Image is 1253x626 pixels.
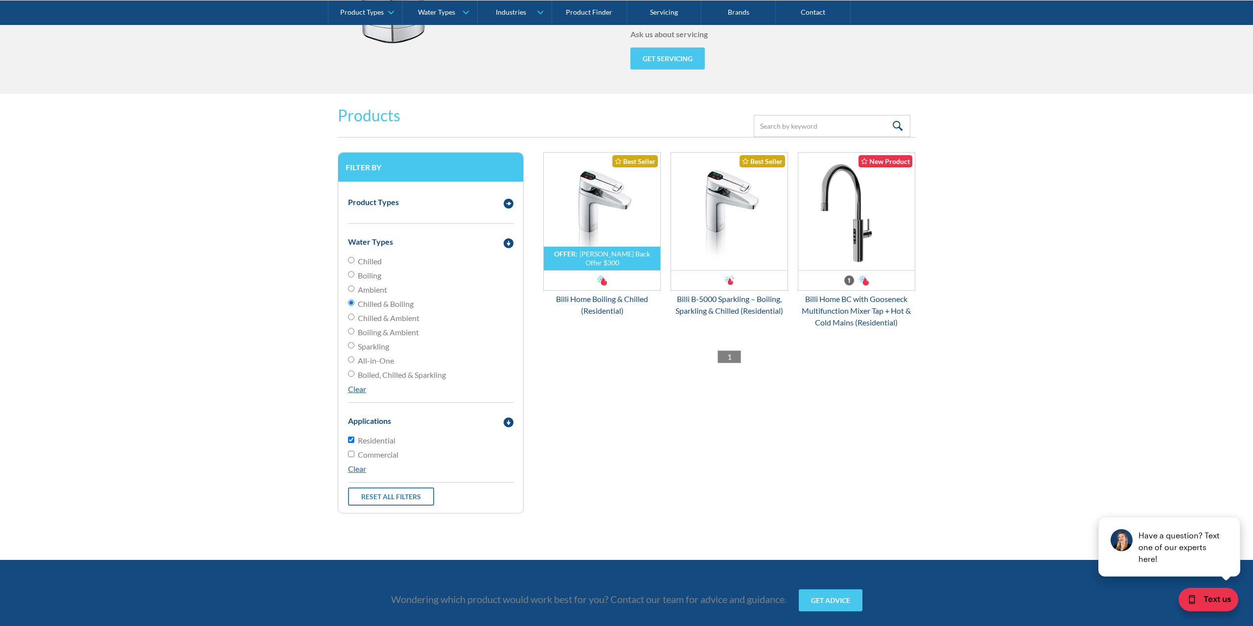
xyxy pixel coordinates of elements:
input: Search by keyword [754,115,910,137]
span: Chilled & Ambient [358,312,419,324]
img: Billi Home BC with Gooseneck Multifunction Mixer Tap + Hot & Cold Mains (Residential) [798,153,915,270]
img: Billi B-5000 Sparkling – Boiling, Sparkling & Chilled (Residential) [671,153,788,270]
div: Best Seller [740,155,785,167]
strong: Ask us about servicing [630,29,708,39]
div: Billi Home Boiling & Chilled (Residential) [543,293,661,317]
img: Billi Home Boiling & Chilled (Residential) [544,153,660,270]
a: Get advice [799,589,862,611]
h2: Products [338,104,400,127]
span: Chilled & Boiling [358,298,414,310]
iframe: podium webchat widget bubble [1155,577,1253,626]
input: Boiling & Ambient [348,328,354,334]
span: Commercial [358,449,398,461]
a: Get servicing [630,47,705,70]
iframe: podium webchat widget prompt [1087,472,1253,589]
a: OFFER:[PERSON_NAME] Back Offer $300Billi Home Boiling & Chilled (Residential)Best SellerBilli Hom... [543,152,661,317]
input: Boiled, Chilled & Sparkling [348,371,354,377]
span: Boiling [358,270,381,281]
input: All-in-One [348,356,354,363]
a: Billi B-5000 Sparkling – Boiling, Sparkling & Chilled (Residential)Best SellerBilli B-5000 Sparkl... [671,152,788,317]
input: Chilled & Boiling [348,300,354,306]
div: [PERSON_NAME] Back Offer $300 [580,250,650,267]
a: 1 [718,350,741,363]
input: Ambient [348,285,354,292]
span: Boiled, Chilled & Sparkling [358,369,446,381]
input: Sparkling [348,342,354,348]
div: Industries [496,8,526,16]
a: Clear [348,384,366,394]
div: New Product [859,155,912,167]
p: Wondering which product would work best for you? Contact our team for advice and guidance. [391,592,787,606]
h3: Filter by [346,162,516,172]
form: Email Form 3 [10,94,1243,538]
div: Billi Home BC with Gooseneck Multifunction Mixer Tap + Hot & Cold Mains (Residential) [798,293,915,328]
span: Sparkling [358,341,389,352]
input: Chilled [348,257,354,263]
div: Water Types [418,8,455,16]
input: Boiling [348,271,354,278]
div: Billi B-5000 Sparkling – Boiling, Sparkling & Chilled (Residential) [671,293,788,317]
span: Boiling & Ambient [358,326,419,338]
a: Clear [348,464,366,473]
a: Billi Home BC with Gooseneck Multifunction Mixer Tap + Hot & Cold Mains (Residential) New Product... [798,152,915,328]
span: Residential [358,435,395,446]
input: Residential [348,437,354,443]
div: OFFER: [554,250,578,258]
span: Chilled [358,255,382,267]
div: Product Types [340,8,384,16]
div: Product Types [348,196,399,208]
input: Chilled & Ambient [348,314,354,320]
div: Best Seller [612,155,658,167]
a: Reset all filters [348,487,434,506]
span: All-in-One [358,355,394,367]
span: Ambient [358,284,387,296]
div: List [543,350,915,363]
input: Commercial [348,451,354,457]
div: Applications [348,415,391,427]
div: Water Types [348,236,393,248]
